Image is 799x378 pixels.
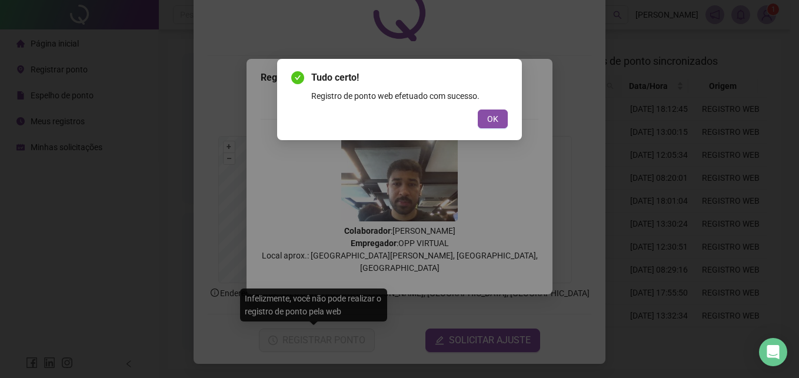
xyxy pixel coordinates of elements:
[311,89,508,102] div: Registro de ponto web efetuado com sucesso.
[478,110,508,128] button: OK
[291,71,304,84] span: check-circle
[759,338,787,366] div: Open Intercom Messenger
[311,71,508,85] span: Tudo certo!
[487,112,498,125] span: OK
